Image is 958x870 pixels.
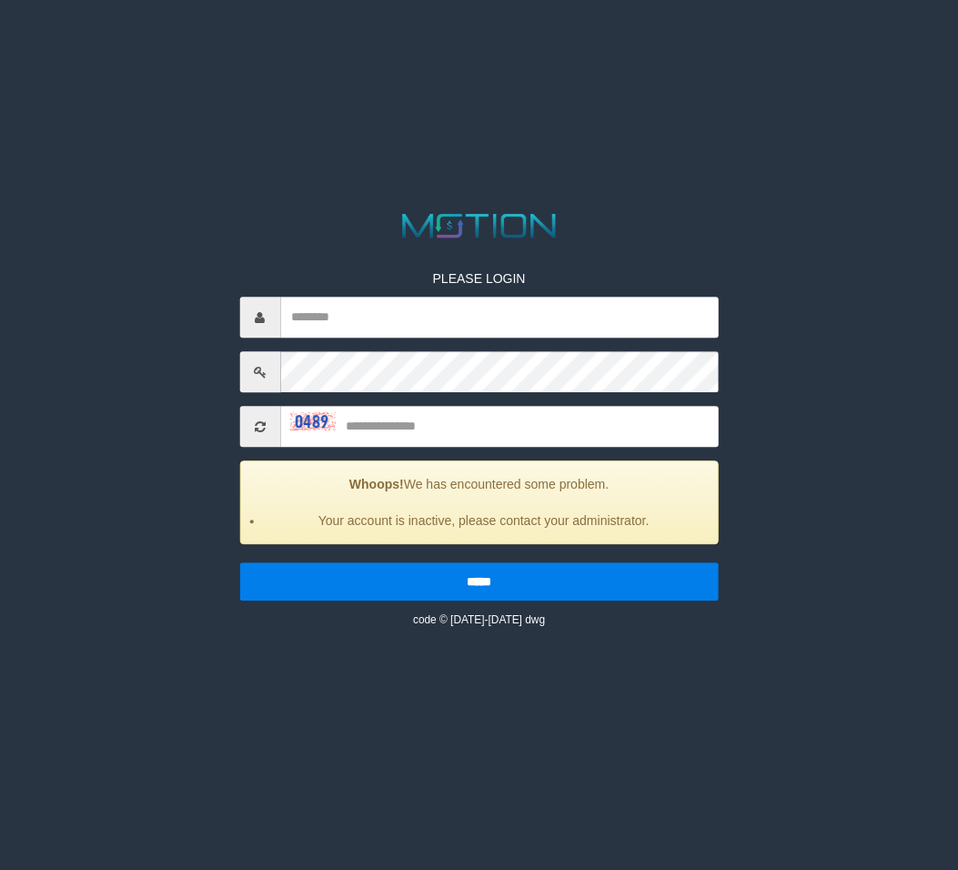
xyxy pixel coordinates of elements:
img: captcha [289,412,335,430]
div: We has encountered some problem. [239,460,719,544]
strong: Whoops! [349,477,404,491]
p: PLEASE LOGIN [239,269,719,288]
small: code © [DATE]-[DATE] dwg [413,613,545,626]
img: MOTION_logo.png [395,209,562,242]
li: Your account is inactive, please contact your administrator. [263,511,704,530]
